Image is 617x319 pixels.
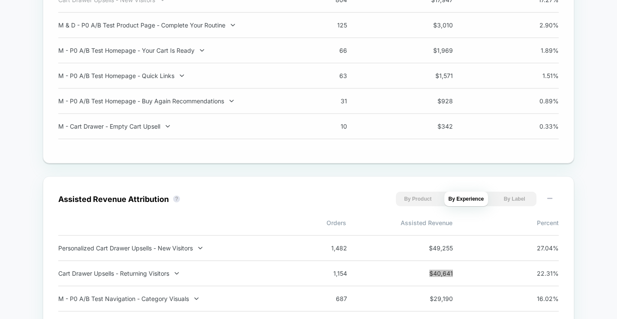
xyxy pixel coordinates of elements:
[308,123,347,130] span: 10
[58,47,284,54] div: M - P0 A/B Test Homepage - Your Cart Is Ready
[520,21,559,29] span: 2.90 %
[58,72,284,79] div: M - P0 A/B Test Homepage - Quick Links
[520,295,559,302] span: 16.02 %
[414,123,453,130] span: $ 342
[58,21,284,29] div: M & D - P0 A/B Test Product Page - Complete Your Routine
[308,21,347,29] span: 125
[308,244,347,252] span: 1,482
[414,97,453,105] span: $ 928
[308,97,347,105] span: 31
[396,192,440,206] button: By Product
[58,295,284,302] div: M - P0 A/B Test Navigation - Category Visuals
[414,295,453,302] span: $ 29,190
[308,47,347,54] span: 66
[520,270,559,277] span: 22.31 %
[414,244,453,252] span: $ 49,255
[308,72,347,79] span: 63
[58,97,284,105] div: M - P0 A/B Test Homepage - Buy Again Recommendations
[173,196,180,202] button: ?
[346,219,452,226] span: Assisted Revenue
[58,195,169,204] div: Assisted Revenue Attribution
[308,270,347,277] span: 1,154
[414,21,453,29] span: $ 3,010
[520,123,559,130] span: 0.33 %
[452,219,559,226] span: Percent
[520,244,559,252] span: 27.04 %
[492,192,536,206] button: By Label
[414,72,453,79] span: $ 1,571
[240,219,346,226] span: Orders
[58,270,284,277] div: Cart Drawer Upsells - Returning Visitors
[58,123,284,130] div: M - Cart Drawer - Empty Cart Upsell
[414,270,453,277] span: $ 40,641
[520,47,559,54] span: 1.89 %
[520,97,559,105] span: 0.89 %
[58,244,284,252] div: Personalized Cart Drawer Upsells - New Visitors
[414,47,453,54] span: $ 1,969
[444,192,488,206] button: By Experience
[520,72,559,79] span: 1.51 %
[308,295,347,302] span: 687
